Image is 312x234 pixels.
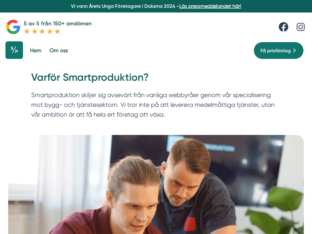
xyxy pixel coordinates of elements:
[31,90,281,123] p: Smartproduktion skiljer sig avsevärt från vanliga webbyråer genom vår specialisering mot bygg- oc...
[261,47,291,55] span: Få prisförslag
[31,71,281,90] h1: Varför Smartproduktion?
[179,3,241,9] a: Läs pressmeddelandet här!
[28,41,43,60] a: Hem
[48,41,69,60] a: Om oss
[253,42,304,60] a: Få prisförslag
[3,3,309,10] p: Vi vann Årets Unga Företagare i Dalarna 2024 –
[24,19,92,28] p: 5 av 5 från 150+ omdömen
